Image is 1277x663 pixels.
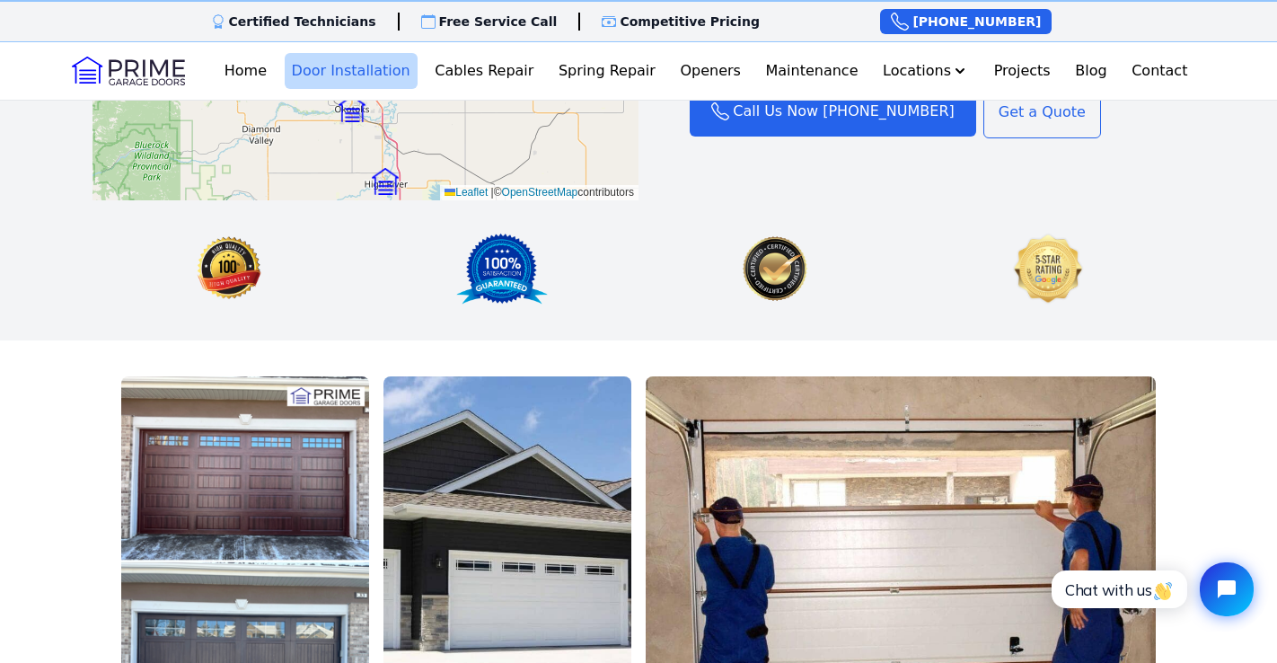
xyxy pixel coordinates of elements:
a: Blog [1068,53,1114,89]
a: Call Us Now [PHONE_NUMBER] [690,86,976,137]
img: Certified [912,233,1185,305]
a: Get a Quote [983,86,1101,138]
img: Marker [372,168,399,195]
a: Spring Repair [551,53,663,89]
iframe: Tidio Chat [1032,547,1269,632]
img: 100% satisfation guaranteed [92,233,365,305]
span: | [491,186,494,199]
p: Certified Technicians [229,13,376,31]
img: Marker [339,95,365,122]
div: © contributors [440,185,638,200]
button: Locations [876,53,976,89]
a: Maintenance [758,53,865,89]
a: Leaflet [445,186,488,199]
a: Openers [673,53,748,89]
img: Logo [72,57,185,85]
a: Contact [1124,53,1194,89]
a: OpenStreetMap [502,186,578,199]
a: Projects [987,53,1058,89]
img: 100% satisfation guaranteed [365,233,638,305]
p: Free Service Call [439,13,558,31]
a: Home [217,53,274,89]
a: Cables Repair [427,53,541,89]
a: [PHONE_NUMBER] [880,9,1052,34]
p: Competitive Pricing [620,13,760,31]
a: Door Installation [285,53,418,89]
img: Certified [638,233,912,305]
